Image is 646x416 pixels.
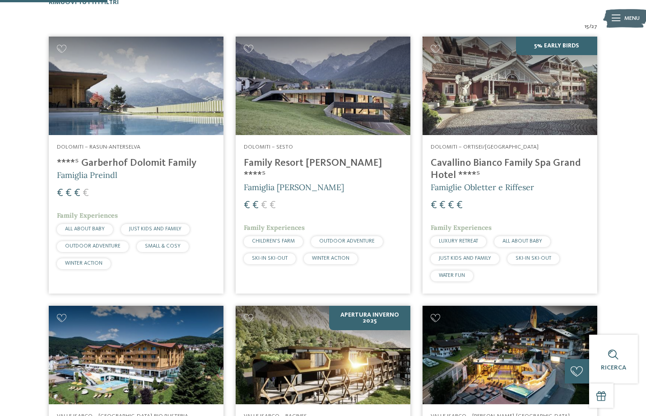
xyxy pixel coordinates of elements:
span: € [261,200,267,211]
span: Famiglia [PERSON_NAME] [244,182,344,192]
span: CHILDREN’S FARM [252,238,295,244]
img: Cercate un hotel per famiglie? Qui troverete solo i migliori! [236,306,410,404]
span: Dolomiti – Rasun-Anterselva [57,144,140,150]
span: € [65,188,72,199]
a: Cercate un hotel per famiglie? Qui troverete solo i migliori! 5% Early Birds Dolomiti – Ortisei/[... [423,37,597,294]
span: LUXURY RETREAT [439,238,478,244]
span: OUTDOOR ADVENTURE [65,243,121,249]
span: JUST KIDS AND FAMILY [439,256,491,261]
img: Cercate un hotel per famiglie? Qui troverete solo i migliori! [423,306,597,404]
span: € [431,200,437,211]
span: € [252,200,259,211]
span: Family Experiences [244,224,305,232]
span: Family Experiences [431,224,492,232]
span: € [244,200,250,211]
span: ALL ABOUT BABY [65,226,105,232]
span: Ricerca [601,365,626,371]
span: € [456,200,463,211]
span: € [270,200,276,211]
span: € [83,188,89,199]
span: WATER FUN [439,273,465,278]
span: JUST KIDS AND FAMILY [129,226,181,232]
span: WINTER ACTION [65,261,102,266]
img: Family Spa Grand Hotel Cavallino Bianco ****ˢ [423,37,597,135]
img: Family Resort Rainer ****ˢ [236,37,410,135]
span: Dolomiti – Sesto [244,144,293,150]
span: € [74,188,80,199]
img: Family Home Alpenhof **** [49,306,223,404]
h4: Family Resort [PERSON_NAME] ****ˢ [244,157,402,182]
a: Cercate un hotel per famiglie? Qui troverete solo i migliori! Dolomiti – Sesto Family Resort [PER... [236,37,410,294]
span: ALL ABOUT BABY [502,238,542,244]
span: € [57,188,63,199]
span: Family Experiences [57,211,118,220]
h4: Cavallino Bianco Family Spa Grand Hotel ****ˢ [431,157,589,182]
img: Cercate un hotel per famiglie? Qui troverete solo i migliori! [49,37,223,135]
span: 15 [585,23,589,31]
span: € [448,200,454,211]
span: Famiglia Preindl [57,170,117,180]
span: / [589,23,591,31]
span: Dolomiti – Ortisei/[GEOGRAPHIC_DATA] [431,144,539,150]
span: SKI-IN SKI-OUT [516,256,551,261]
span: Famiglie Obletter e Riffeser [431,182,534,192]
h4: ****ˢ Garberhof Dolomit Family [57,157,215,169]
span: SKI-IN SKI-OUT [252,256,288,261]
span: SMALL & COSY [145,243,181,249]
span: WINTER ACTION [312,256,349,261]
span: € [439,200,446,211]
a: Cercate un hotel per famiglie? Qui troverete solo i migliori! Dolomiti – Rasun-Anterselva ****ˢ G... [49,37,223,294]
span: 27 [591,23,597,31]
span: OUTDOOR ADVENTURE [319,238,375,244]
